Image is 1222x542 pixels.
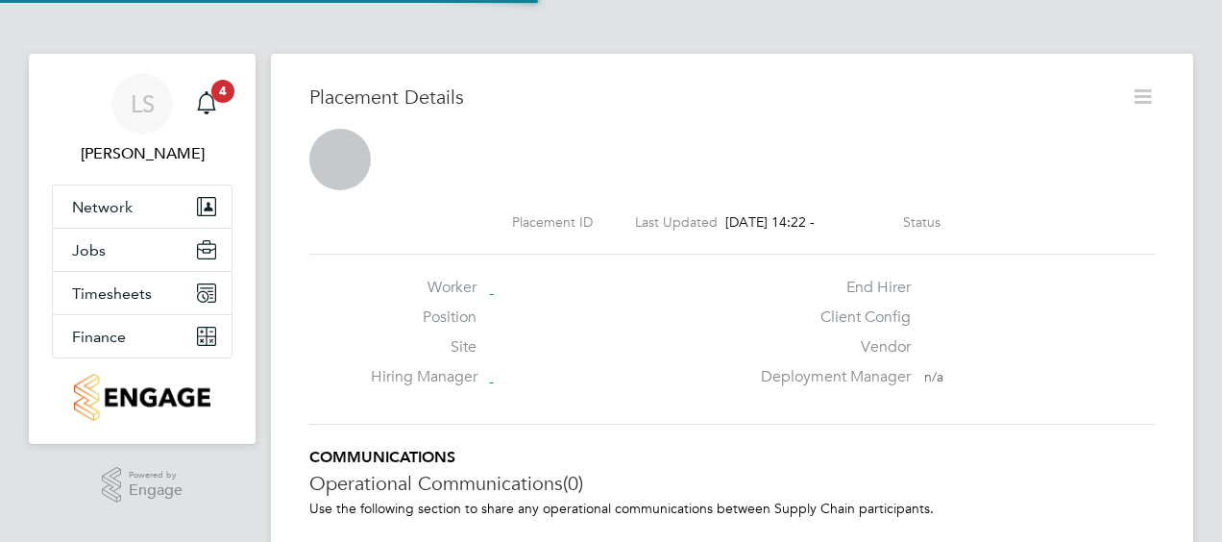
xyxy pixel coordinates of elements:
[371,278,477,298] label: Worker
[309,471,1155,496] h3: Operational Communications
[309,500,1155,517] p: Use the following section to share any operational communications between Supply Chain participants.
[72,241,106,259] span: Jobs
[749,308,911,328] label: Client Config
[52,374,232,421] a: Go to home page
[903,213,941,231] label: Status
[52,142,232,165] span: Louis Sands
[635,213,718,231] label: Last Updated
[211,80,234,103] span: 4
[371,337,477,357] label: Site
[72,198,133,216] span: Network
[72,284,152,303] span: Timesheets
[53,272,232,314] button: Timesheets
[749,367,911,387] label: Deployment Manager
[371,308,477,328] label: Position
[309,448,1155,468] h5: COMMUNICATIONS
[371,367,477,387] label: Hiring Manager
[72,328,126,346] span: Finance
[749,278,911,298] label: End Hirer
[53,185,232,228] button: Network
[74,374,209,421] img: countryside-properties-logo-retina.png
[187,73,226,135] a: 4
[129,482,183,499] span: Engage
[131,91,155,116] span: LS
[563,471,583,496] span: (0)
[512,213,593,231] label: Placement ID
[725,213,815,231] span: [DATE] 14:22 -
[53,229,232,271] button: Jobs
[749,337,911,357] label: Vendor
[309,85,1116,110] h3: Placement Details
[52,73,232,165] a: LS[PERSON_NAME]
[129,467,183,483] span: Powered by
[102,467,183,504] a: Powered byEngage
[29,54,256,444] nav: Main navigation
[53,315,232,357] button: Finance
[924,368,943,385] span: n/a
